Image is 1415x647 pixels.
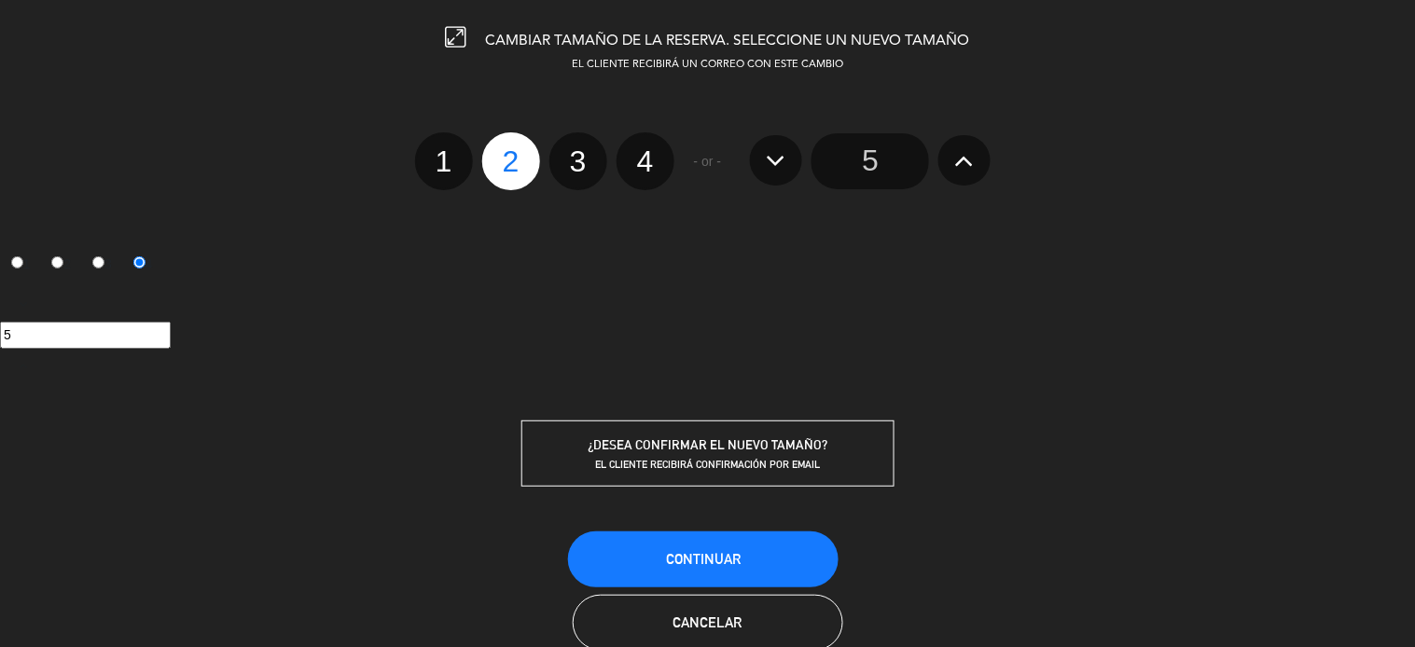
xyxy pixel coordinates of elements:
span: - or - [694,151,722,172]
span: Continuar [666,551,741,567]
input: 3 [92,256,104,268]
label: 3 [549,132,607,190]
label: 2 [41,249,82,281]
span: CAMBIAR TAMAÑO DE LA RESERVA. SELECCIONE UN NUEVO TAMAÑO [486,34,970,48]
input: 1 [11,256,23,268]
label: 4 [617,132,674,190]
label: 1 [415,132,473,190]
span: EL CLIENTE RECIBIRÁ UN CORREO CON ESTE CAMBIO [572,60,843,70]
span: ¿DESEA CONFIRMAR EL NUEVO TAMAÑO? [588,437,827,452]
label: 4 [122,249,163,281]
label: 2 [482,132,540,190]
input: 2 [51,256,63,268]
input: 4 [133,256,146,268]
button: Continuar [568,531,839,587]
span: Cancelar [673,614,742,630]
label: 3 [82,249,123,281]
span: EL CLIENTE RECIBIRÁ CONFIRMACIÓN POR EMAIL [595,458,820,471]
